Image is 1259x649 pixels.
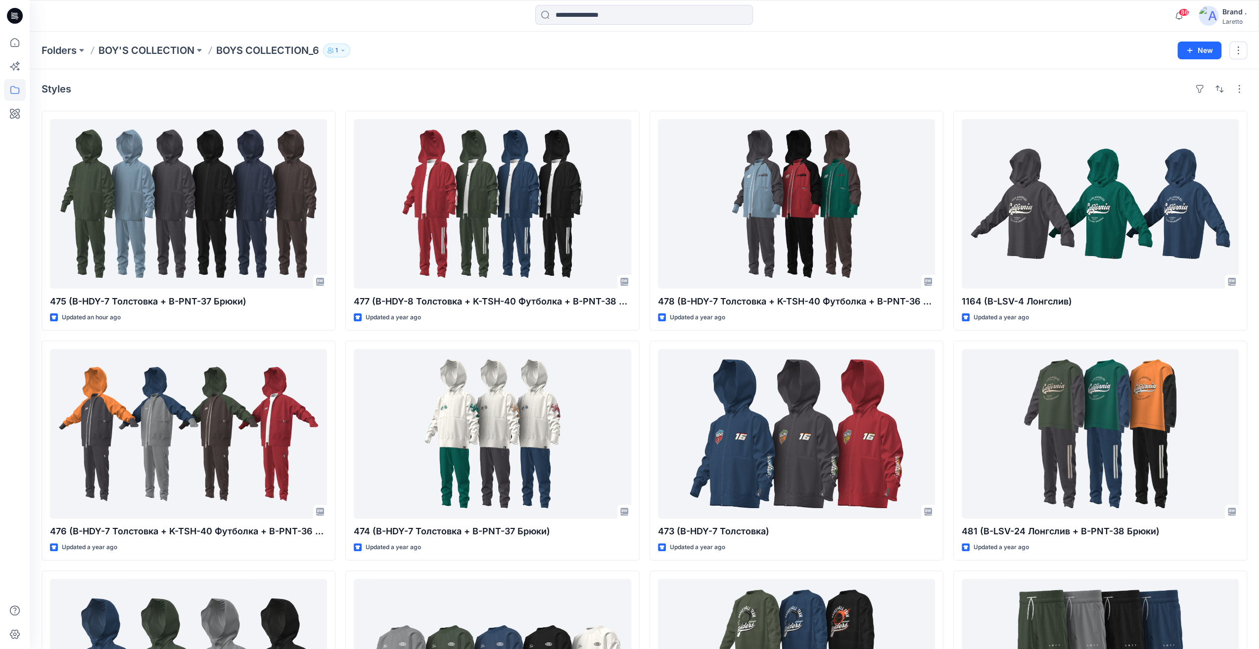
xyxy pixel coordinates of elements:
a: 475 (B-HDY-7 Толстовка + B-PNT-37 Брюки) [50,119,327,289]
p: Updated a year ago [974,312,1029,323]
div: Brand . [1222,6,1247,18]
p: 475 (B-HDY-7 Толстовка + B-PNT-37 Брюки) [50,295,327,308]
p: Updated a year ago [366,542,421,553]
a: BOY'S COLLECTION [98,43,194,57]
button: 1 [323,43,350,57]
p: Updated a year ago [974,542,1029,553]
a: 477 (B-HDY-8 Толстовка + K-TSH-40 Футболка + B-PNT-38 Брюки) [354,119,631,289]
p: BOYS COLLECTION_6 [216,43,319,57]
p: Updated a year ago [670,312,725,323]
a: 1164 (B-LSV-4 Лонгслив) [962,119,1239,289]
p: 476 (B-HDY-7 Толстовка + K-TSH-40 Футболка + B-PNT-36 Брюки) [50,524,327,538]
h4: Styles [42,83,71,95]
p: 481 (B-LSV-24 Лонгслив + B-PNT-38 Брюки) [962,524,1239,538]
p: 1 [335,45,338,56]
a: 473 (B-HDY-7 Толстовка) [658,349,935,519]
p: 474 (B-HDY-7 Толстовка + B-PNT-37 Брюки) [354,524,631,538]
a: 478 (B-HDY-7 Толстовка + K-TSH-40 Футболка + B-PNT-36 Брюки) [658,119,935,289]
p: 478 (B-HDY-7 Толстовка + K-TSH-40 Футболка + B-PNT-36 Брюки) [658,295,935,308]
p: Updated a year ago [62,542,117,553]
div: Laretto [1222,18,1247,25]
button: New [1177,42,1221,59]
a: 476 (B-HDY-7 Толстовка + K-TSH-40 Футболка + B-PNT-36 Брюки) [50,349,327,519]
p: 1164 (B-LSV-4 Лонгслив) [962,295,1239,308]
img: avatar [1199,6,1218,26]
p: Updated a year ago [366,312,421,323]
p: Updated a year ago [670,542,725,553]
a: 481 (B-LSV-24 Лонгслив + B-PNT-38 Брюки) [962,349,1239,519]
a: Folders [42,43,77,57]
span: 86 [1178,8,1189,16]
p: 477 (B-HDY-8 Толстовка + K-TSH-40 Футболка + B-PNT-38 Брюки) [354,295,631,308]
p: Updated an hour ago [62,312,121,323]
p: 473 (B-HDY-7 Толстовка) [658,524,935,538]
a: 474 (B-HDY-7 Толстовка + B-PNT-37 Брюки) [354,349,631,519]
